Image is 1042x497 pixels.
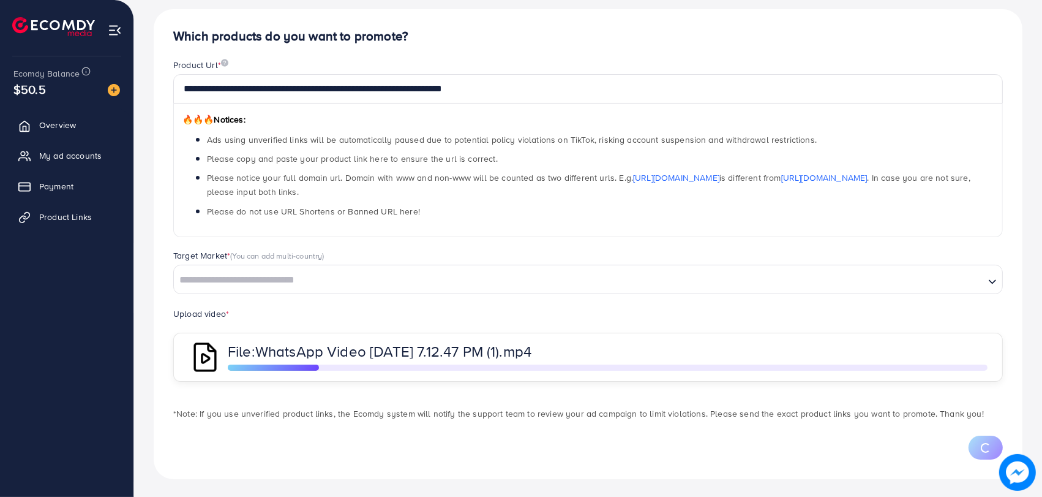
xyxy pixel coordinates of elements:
[230,250,324,261] span: (You can add multi-country)
[173,29,1003,44] h4: Which products do you want to promote?
[207,134,817,146] span: Ads using unverified links will be automatically paused due to potential policy violations on Tik...
[173,59,228,71] label: Product Url
[182,113,214,126] span: 🔥🔥🔥
[9,113,124,137] a: Overview
[228,344,626,359] p: File:
[108,84,120,96] img: image
[173,406,1003,421] p: *Note: If you use unverified product links, the Ecomdy system will notify the support team to rev...
[221,59,228,67] img: image
[9,205,124,229] a: Product Links
[13,67,80,80] span: Ecomdy Balance
[207,205,420,218] span: Please do not use URL Shortens or Banned URL here!
[207,153,498,165] span: Please copy and paste your product link here to ensure the url is correct.
[173,308,229,320] label: Upload video
[39,211,92,223] span: Product Links
[39,180,73,192] span: Payment
[189,341,222,374] img: QAAAABJRU5ErkJggg==
[9,174,124,199] a: Payment
[39,150,102,162] span: My ad accounts
[9,143,124,168] a: My ad accounts
[207,172,970,198] span: Please notice your full domain url. Domain with www and non-www will be counted as two different ...
[781,172,868,184] a: [URL][DOMAIN_NAME]
[175,271,983,290] input: Search for option
[39,119,76,131] span: Overview
[108,23,122,37] img: menu
[173,265,1003,294] div: Search for option
[173,249,324,262] label: Target Market
[182,113,246,126] span: Notices:
[255,341,531,362] span: WhatsApp Video [DATE] 7.12.47 PM (1).mp4
[999,454,1036,491] img: image
[12,17,95,36] img: logo
[633,172,719,184] a: [URL][DOMAIN_NAME]
[18,72,42,107] span: $50.5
